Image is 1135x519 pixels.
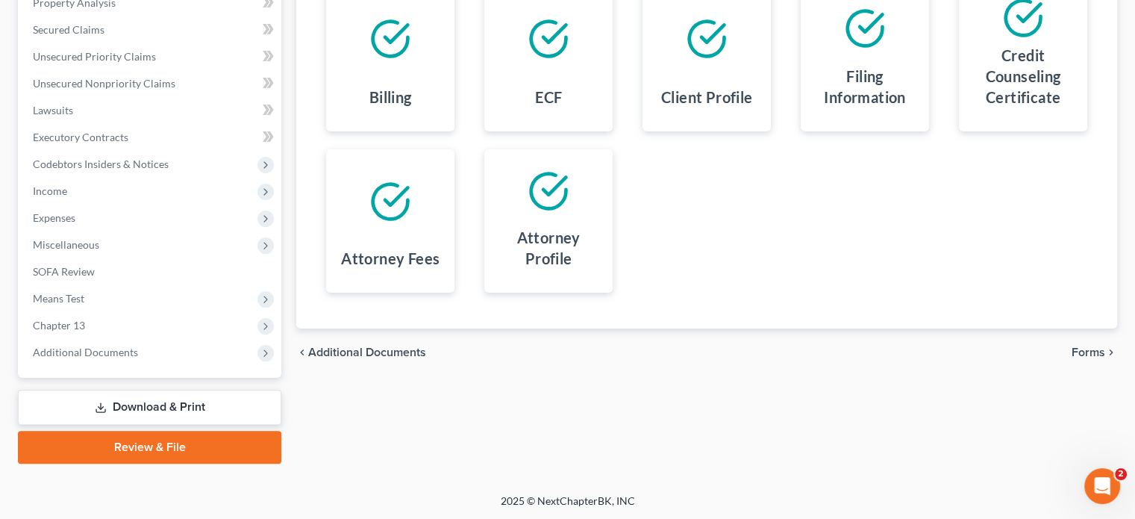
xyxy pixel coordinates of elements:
[1072,346,1105,358] span: Forms
[33,238,99,251] span: Miscellaneous
[33,265,95,278] span: SOFA Review
[1105,346,1117,358] i: chevron_right
[33,77,175,90] span: Unsecured Nonpriority Claims
[33,292,84,305] span: Means Test
[33,211,75,224] span: Expenses
[813,66,917,108] h4: Filing Information
[496,227,601,269] h4: Attorney Profile
[341,248,440,269] h4: Attorney Fees
[21,258,281,285] a: SOFA Review
[21,70,281,97] a: Unsecured Nonpriority Claims
[296,346,426,358] a: chevron_left Additional Documents
[1072,346,1117,358] button: Forms chevron_right
[296,346,308,358] i: chevron_left
[21,97,281,124] a: Lawsuits
[661,87,753,108] h4: Client Profile
[33,50,156,63] span: Unsecured Priority Claims
[33,131,128,143] span: Executory Contracts
[21,43,281,70] a: Unsecured Priority Claims
[1084,468,1120,504] iframe: Intercom live chat
[18,431,281,464] a: Review & File
[33,104,73,116] span: Lawsuits
[33,346,138,358] span: Additional Documents
[33,23,104,36] span: Secured Claims
[308,346,426,358] span: Additional Documents
[21,16,281,43] a: Secured Claims
[33,319,85,332] span: Chapter 13
[33,184,67,197] span: Income
[369,87,412,108] h4: Billing
[535,87,562,108] h4: ECF
[33,158,169,170] span: Codebtors Insiders & Notices
[1115,468,1127,480] span: 2
[21,124,281,151] a: Executory Contracts
[18,390,281,425] a: Download & Print
[971,45,1075,108] h4: Credit Counseling Certificate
